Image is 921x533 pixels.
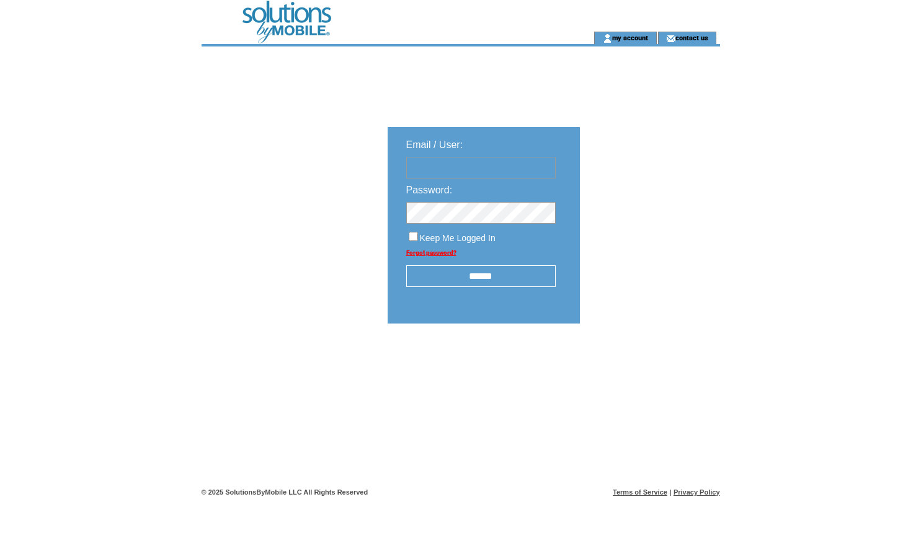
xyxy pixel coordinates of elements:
[612,33,648,42] a: my account
[675,33,708,42] a: contact us
[666,33,675,43] img: contact_us_icon.gif
[406,249,456,256] a: Forgot password?
[669,488,671,496] span: |
[202,488,368,496] span: © 2025 SolutionsByMobile LLC All Rights Reserved
[603,33,612,43] img: account_icon.gif
[616,355,678,370] img: transparent.png
[420,233,496,243] span: Keep Me Logged In
[613,488,667,496] a: Terms of Service
[406,185,453,195] span: Password:
[406,139,463,150] span: Email / User:
[674,488,720,496] a: Privacy Policy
